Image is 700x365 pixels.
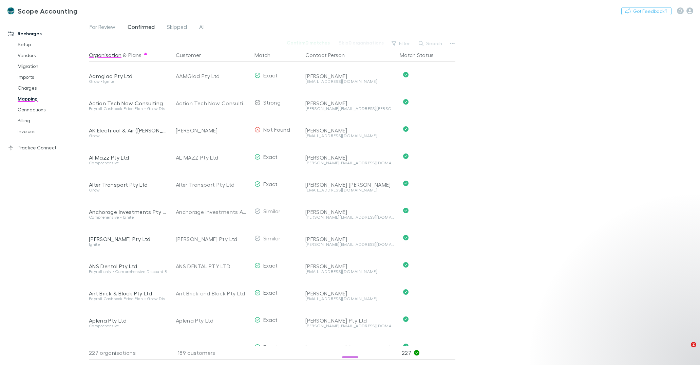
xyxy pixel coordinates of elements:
div: Grow • Ignite [89,79,168,84]
button: Skip0 organisations [334,39,388,47]
div: Comprehensive [89,161,168,165]
a: Recharges [1,28,88,39]
button: Match [254,48,279,62]
div: & [89,48,168,62]
span: Confirmed [128,23,155,32]
a: Migration [11,61,88,72]
div: Comprehensive • Ignite [89,215,168,219]
a: Setup [11,39,88,50]
div: [EMAIL_ADDRESS][DOMAIN_NAME] [305,134,394,138]
button: Organisation [89,48,121,62]
div: ANS DENTAL PTY LTD [176,253,249,280]
button: Got Feedback? [621,7,671,15]
svg: Confirmed [403,289,409,295]
div: [PERSON_NAME] [305,154,394,161]
svg: Confirmed [403,208,409,213]
div: [PERSON_NAME] Pty Ltd [305,317,394,324]
h3: Scope Accounting [18,7,77,15]
div: Alter Transport Pty Ltd [89,181,168,188]
svg: Confirmed [403,99,409,105]
svg: Confirmed [403,72,409,77]
span: All [199,23,205,32]
div: ARC HARDWARE INCUBATOR PTY LTD [89,344,168,351]
div: [PERSON_NAME][EMAIL_ADDRESS][DOMAIN_NAME] [305,242,394,247]
div: Ant Brick and Block Pty Ltd [176,280,249,307]
div: [PERSON_NAME] [305,127,394,134]
button: Contact Person [305,48,353,62]
div: Anchorage Investments Australia Pty Ltd [176,198,249,225]
div: [PERSON_NAME][EMAIL_ADDRESS][DOMAIN_NAME] [305,324,394,328]
div: [EMAIL_ADDRESS][DOMAIN_NAME] [305,297,394,301]
a: Mapping [11,93,88,104]
span: Not Found [263,126,290,133]
button: Match Status [400,48,442,62]
svg: Confirmed [403,126,409,132]
div: [EMAIL_ADDRESS][DOMAIN_NAME] [305,188,394,192]
a: Invoices [11,126,88,137]
button: Customer [176,48,209,62]
svg: Confirmed [403,235,409,240]
span: Exact [263,344,278,350]
div: 227 organisations [89,346,170,360]
div: [PERSON_NAME] [PERSON_NAME] [305,344,394,351]
div: Payroll Cashbook Price Plan • Grow Discount A [89,107,168,111]
div: Payroll only • Comprehensive Discount B [89,270,168,274]
svg: Confirmed [403,344,409,349]
div: Payroll Cashbook Price Plan • Grow Discount A • Comprehensive [89,297,168,301]
div: [PERSON_NAME][EMAIL_ADDRESS][PERSON_NAME][DOMAIN_NAME] [305,107,394,111]
svg: Confirmed [403,153,409,159]
a: Practice Connect [1,142,88,153]
div: Aplena Pty Ltd [89,317,168,324]
span: Exact [263,289,278,296]
span: Strong [263,99,281,106]
div: Comprehensive [89,324,168,328]
a: Charges [11,83,88,93]
button: Filter [388,39,414,48]
div: [PERSON_NAME] [305,263,394,270]
svg: Confirmed [403,316,409,322]
div: [PERSON_NAME] [176,117,249,144]
a: Connections [11,104,88,115]
div: Aamglad Pty Ltd [89,73,168,79]
iframe: Intercom live chat [677,342,693,358]
div: [PERSON_NAME] [305,208,394,215]
span: Exact [263,316,278,323]
span: Exact [263,72,278,78]
div: [PERSON_NAME][EMAIL_ADDRESS][DOMAIN_NAME] [305,215,394,219]
span: 2 [691,342,696,347]
div: AL MAZZ Pty Ltd [176,144,249,171]
div: 189 customers [170,346,252,360]
button: Confirm0 matches [282,39,334,47]
img: Scope Accounting's Logo [7,7,15,15]
div: Action Tech Now Consulting Pty Limited [176,90,249,117]
div: Alter Transport Pty Ltd [176,171,249,198]
div: [PERSON_NAME][EMAIL_ADDRESS][DOMAIN_NAME] [305,161,394,165]
div: [PERSON_NAME] [305,290,394,297]
span: For Review [90,23,115,32]
span: Exact [263,262,278,269]
div: ANS Dental Pty Ltd [89,263,168,270]
span: Similar [263,208,281,214]
div: ARC HARDWARE INCUBATOR PTY LTD [176,334,249,361]
a: Vendors [11,50,88,61]
div: Aplena Pty Ltd [176,307,249,334]
span: Skipped [167,23,187,32]
div: AAMGlad Pty Ltd [176,62,249,90]
div: [PERSON_NAME] Pty Ltd [89,236,168,242]
a: Scope Accounting [3,3,81,19]
div: Al Mazz Pty Ltd [89,154,168,161]
div: AK Electrical & Air ([PERSON_NAME]) [89,127,168,134]
span: Similar [263,235,281,241]
a: Billing [11,115,88,126]
div: [PERSON_NAME] [PERSON_NAME] [305,181,394,188]
div: Grow [89,134,168,138]
span: Exact [263,181,278,187]
div: Action Tech Now Consulting [89,100,168,107]
svg: Confirmed [403,181,409,186]
div: [PERSON_NAME] [305,100,394,107]
div: Ignite [89,242,168,247]
div: [EMAIL_ADDRESS][DOMAIN_NAME] [305,270,394,274]
span: Exact [263,153,278,160]
button: Plans [128,48,141,62]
